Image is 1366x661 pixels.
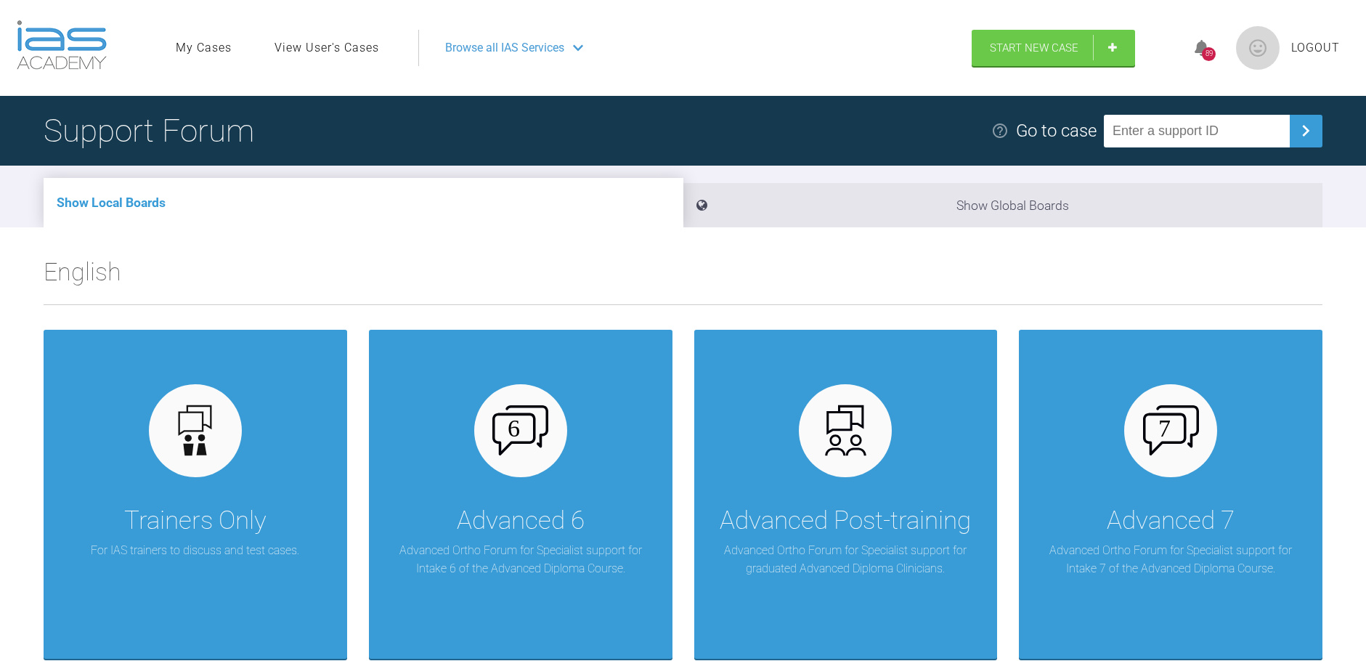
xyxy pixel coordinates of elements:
[1143,405,1199,455] img: advanced-7.aa0834c3.svg
[17,20,107,70] img: logo-light.3e3ef733.png
[44,330,347,660] a: Trainers OnlyFor IAS trainers to discuss and test cases.
[167,402,223,458] img: default.3be3f38f.svg
[1104,115,1290,147] input: Enter a support ID
[445,38,564,57] span: Browse all IAS Services
[694,330,998,660] a: Advanced Post-trainingAdvanced Ortho Forum for Specialist support for graduated Advanced Diploma ...
[1202,47,1216,61] div: 89
[1236,26,1280,70] img: profile.png
[1041,541,1301,578] p: Advanced Ortho Forum for Specialist support for Intake 7 of the Advanced Diploma Course.
[44,105,254,156] h1: Support Forum
[991,122,1009,139] img: help.e70b9f3d.svg
[44,178,683,227] li: Show Local Boards
[818,402,874,458] img: advanced.73cea251.svg
[391,541,651,578] p: Advanced Ortho Forum for Specialist support for Intake 6 of the Advanced Diploma Course.
[492,405,548,455] img: advanced-6.cf6970cb.svg
[124,500,267,541] div: Trainers Only
[720,500,971,541] div: Advanced Post-training
[990,41,1078,54] span: Start New Case
[275,38,379,57] a: View User's Cases
[1291,38,1340,57] a: Logout
[91,541,299,560] p: For IAS trainers to discuss and test cases.
[369,330,672,660] a: Advanced 6Advanced Ortho Forum for Specialist support for Intake 6 of the Advanced Diploma Course.
[716,541,976,578] p: Advanced Ortho Forum for Specialist support for graduated Advanced Diploma Clinicians.
[1294,119,1317,142] img: chevronRight.28bd32b0.svg
[972,30,1135,66] a: Start New Case
[176,38,232,57] a: My Cases
[1016,117,1097,145] div: Go to case
[1107,500,1235,541] div: Advanced 7
[1019,330,1322,660] a: Advanced 7Advanced Ortho Forum for Specialist support for Intake 7 of the Advanced Diploma Course.
[44,252,1322,304] h2: English
[457,500,585,541] div: Advanced 6
[683,183,1323,227] li: Show Global Boards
